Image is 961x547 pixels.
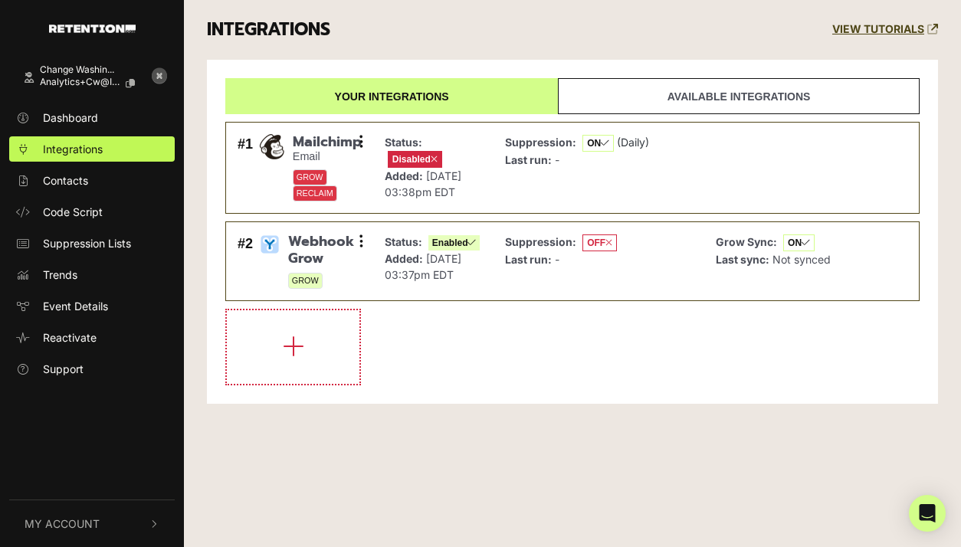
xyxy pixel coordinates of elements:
span: Mailchimp [293,134,362,151]
a: Your integrations [225,78,558,114]
img: Mailchimp [259,134,285,160]
span: ON [582,135,614,152]
span: GROW [293,169,327,185]
strong: Last run: [505,253,552,266]
strong: Added: [385,169,423,182]
span: Suppression Lists [43,235,131,251]
span: Trends [43,267,77,283]
a: VIEW TUTORIALS [832,23,938,36]
span: Reactivate [43,329,97,346]
strong: Grow Sync: [716,235,777,248]
span: Disabled [388,151,442,168]
span: Contacts [43,172,88,188]
span: Integrations [43,141,103,157]
span: - [555,153,559,166]
span: Webhook Grow [288,234,362,267]
a: Code Script [9,199,175,224]
div: #2 [238,234,253,289]
span: Dashboard [43,110,98,126]
a: Trends [9,262,175,287]
span: Event Details [43,298,108,314]
span: analytics+cw@iron... [40,77,120,87]
div: #1 [238,134,253,201]
span: [DATE] 03:38pm EDT [385,169,461,198]
strong: Last run: [505,153,552,166]
span: Not synced [772,253,831,266]
a: Event Details [9,293,175,319]
a: Contacts [9,168,175,193]
span: RECLAIM [293,185,337,201]
strong: Suppression: [505,235,576,248]
div: Change Washin... [40,64,147,75]
small: Email [293,150,362,163]
strong: Suppression: [505,136,576,149]
img: Retention.com [49,25,136,33]
img: Webhook Grow [259,234,280,255]
strong: Status: [385,235,422,248]
span: OFF [582,234,617,251]
strong: Last sync: [716,253,769,266]
div: Open Intercom Messenger [909,495,946,532]
span: GROW [288,273,323,289]
a: Integrations [9,136,175,162]
a: Available integrations [558,78,920,114]
span: Code Script [43,204,103,220]
span: - [555,253,559,266]
a: Change Washin... analytics+cw@iron... [9,57,144,99]
a: Reactivate [9,325,175,350]
a: Support [9,356,175,382]
a: Suppression Lists [9,231,175,256]
span: ON [783,234,815,251]
a: Dashboard [9,105,175,130]
span: (Daily) [617,136,649,149]
span: My Account [25,516,100,532]
span: Support [43,361,84,377]
strong: Status: [385,136,422,149]
button: My Account [9,500,175,547]
span: Enabled [428,235,480,251]
strong: Added: [385,252,423,265]
h3: INTEGRATIONS [207,19,330,41]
